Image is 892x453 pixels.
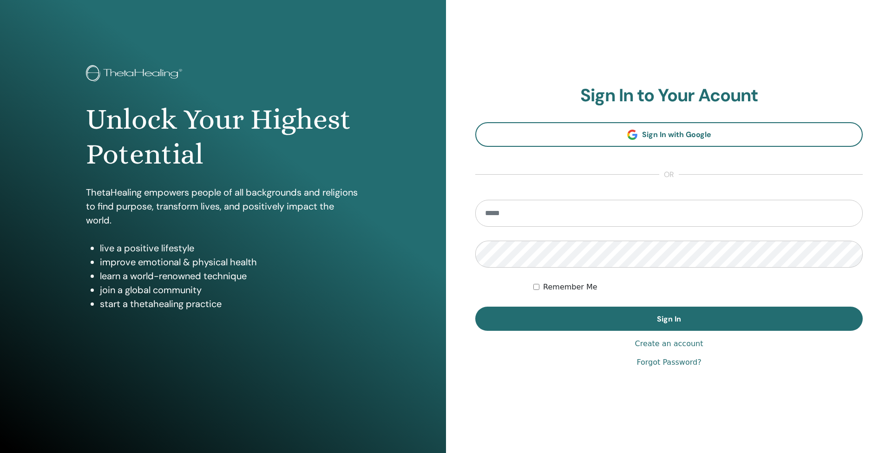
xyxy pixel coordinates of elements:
button: Sign In [475,307,863,331]
h1: Unlock Your Highest Potential [86,102,360,171]
span: or [659,169,679,180]
h2: Sign In to Your Acount [475,85,863,106]
li: improve emotional & physical health [100,255,360,269]
label: Remember Me [543,282,597,293]
p: ThetaHealing empowers people of all backgrounds and religions to find purpose, transform lives, a... [86,185,360,227]
span: Sign In [657,314,681,324]
div: Keep me authenticated indefinitely or until I manually logout [533,282,863,293]
a: Create an account [635,338,703,349]
li: live a positive lifestyle [100,241,360,255]
a: Forgot Password? [636,357,701,368]
li: learn a world-renowned technique [100,269,360,283]
a: Sign In with Google [475,122,863,147]
li: join a global community [100,283,360,297]
span: Sign In with Google [642,130,711,139]
li: start a thetahealing practice [100,297,360,311]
